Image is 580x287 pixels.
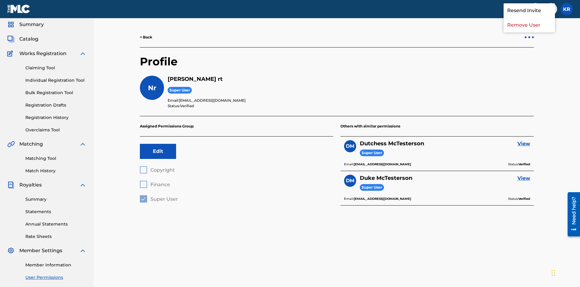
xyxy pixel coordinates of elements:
a: Individual Registration Tool [25,77,86,84]
iframe: Resource Center [563,190,580,239]
a: View [517,175,530,182]
span: Super User [168,87,192,94]
img: Summary [7,21,14,28]
a: Statements [25,209,86,215]
a: Matching Tool [25,155,86,162]
img: Royalties [7,181,14,189]
p: Email: [168,98,534,103]
p: Email: [344,196,411,202]
p: Resend Invite [504,3,555,18]
a: Rate Sheets [25,233,86,240]
a: User Permissions [25,274,86,281]
b: [EMAIL_ADDRESS][DOMAIN_NAME] [354,197,411,201]
h5: Nicole rt [168,76,534,83]
span: Matching [19,140,43,148]
p: Others with similar permissions [340,116,534,137]
img: Matching [7,140,15,148]
p: Email: [344,162,411,167]
b: Verified [518,162,530,166]
span: Royalties [19,181,42,189]
p: Assigned Permissions Group [140,116,333,137]
img: expand [79,181,86,189]
a: Overclaims Tool [25,127,86,133]
span: DM [346,143,354,150]
span: DM [346,177,354,184]
a: Member Information [25,262,86,268]
p: Remove User [504,18,555,32]
p: Status: [508,196,530,202]
a: Match History [25,168,86,174]
img: expand [79,247,86,254]
span: Summary [19,21,44,28]
span: [EMAIL_ADDRESS][DOMAIN_NAME] [179,98,246,103]
a: Annual Statements [25,221,86,227]
img: MLC Logo [7,5,31,13]
a: Claiming Tool [25,65,86,71]
b: Verified [518,197,530,201]
div: Drag [552,264,555,282]
span: Super User [360,150,384,157]
a: Public Search [529,3,541,15]
iframe: Chat Widget [550,258,580,287]
div: Help [545,3,557,15]
div: User Menu [561,3,573,15]
span: Nr [148,84,156,92]
img: expand [79,140,86,148]
h2: Profile [140,55,534,76]
img: Works Registration [7,50,15,57]
img: expand [79,50,86,57]
span: Works Registration [19,50,66,57]
h5: Dutchess McTesterson [360,140,424,147]
a: Summary [25,196,86,203]
a: View [517,140,530,147]
span: Member Settings [19,247,62,254]
span: Catalog [19,35,38,43]
a: CatalogCatalog [7,35,38,43]
a: Bulk Registration Tool [25,90,86,96]
span: Super User [360,184,384,191]
a: SummarySummary [7,21,44,28]
b: [EMAIL_ADDRESS][DOMAIN_NAME] [354,162,411,166]
img: Member Settings [7,247,14,254]
p: Status: [508,162,530,167]
span: Verified [180,104,194,108]
button: Edit [140,144,176,159]
h5: Duke McTesterson [360,175,412,182]
a: Registration History [25,114,86,121]
a: < Back [140,35,152,40]
img: Catalog [7,35,14,43]
p: Status: [168,103,534,109]
a: Registration Drafts [25,102,86,108]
